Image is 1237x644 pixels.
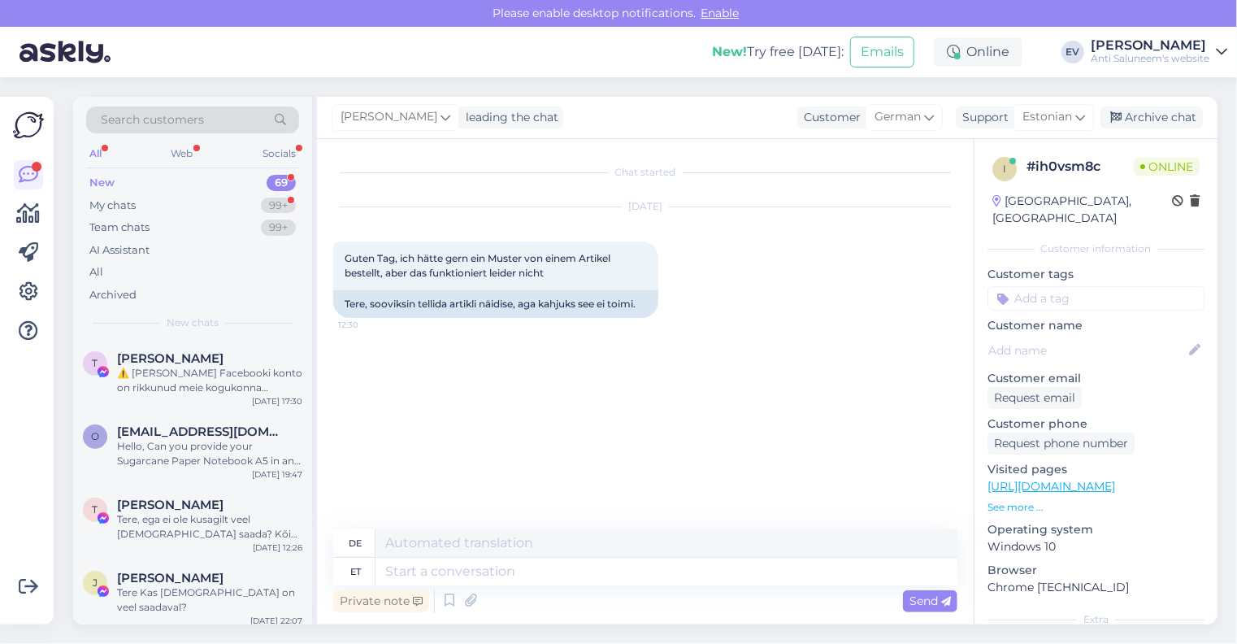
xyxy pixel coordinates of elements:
div: [DATE] 19:47 [252,468,302,481]
div: All [89,264,103,281]
div: AI Assistant [89,242,150,259]
span: Send [909,594,951,608]
div: [DATE] 17:30 [252,395,302,407]
div: [DATE] [333,199,957,214]
span: Jaanika Palmik [117,571,224,585]
span: i [1003,163,1006,175]
p: Customer email [987,370,1204,387]
div: leading the chat [459,109,558,126]
input: Add a tag [987,286,1204,311]
div: Team chats [89,220,150,236]
div: Online [934,37,1022,67]
div: ⚠️ [PERSON_NAME] Facebooki konto on rikkunud meie kogukonna standardeid. Meie süsteem on saanud p... [117,366,302,395]
p: Browser [987,562,1204,579]
span: German [875,108,921,126]
div: Chat started [333,165,957,180]
div: Archived [89,287,137,303]
div: 99+ [261,220,296,236]
span: Guten Tag, ich hätte gern ein Muster von einem Artikel bestellt, aber das funktioniert leider nicht [345,252,613,279]
div: et [350,558,361,585]
input: Add name [988,342,1186,359]
div: Customer [797,109,861,126]
div: Web [168,143,197,164]
b: New! [712,44,747,59]
div: Customer information [987,241,1204,256]
p: Customer phone [987,416,1204,433]
p: Chrome [TECHNICAL_ID] [987,579,1204,596]
div: Tere Kas [DEMOGRAPHIC_DATA] on veel saadaval? [117,585,302,615]
div: EV [1061,41,1084,63]
div: de [349,529,362,557]
span: New chats [167,315,219,330]
div: [GEOGRAPHIC_DATA], [GEOGRAPHIC_DATA] [992,193,1172,227]
div: Try free [DATE]: [712,42,844,62]
p: Customer name [987,317,1204,334]
div: All [86,143,105,164]
p: Operating system [987,521,1204,538]
button: Emails [850,37,914,67]
div: Support [956,109,1009,126]
div: New [89,175,115,191]
div: Private note [333,590,429,612]
p: See more ... [987,500,1204,515]
div: 99+ [261,198,296,214]
a: [PERSON_NAME]Anti Saluneem's website [1091,39,1227,65]
div: [PERSON_NAME] [1091,39,1209,52]
span: o [91,430,99,442]
div: Request phone number [987,433,1135,455]
img: Askly Logo [13,110,44,141]
a: [URL][DOMAIN_NAME] [987,479,1115,494]
div: 69 [267,175,296,191]
span: Tom Haja [117,351,224,366]
span: J [93,577,98,589]
div: [DATE] 12:26 [253,542,302,554]
div: # ih0vsm8c [1026,157,1134,176]
p: Customer tags [987,266,1204,283]
div: Tere, ega ei ole kusagilt veel [DEMOGRAPHIC_DATA] saada? Kõik läksid välja [117,512,302,542]
span: Estonian [1022,108,1072,126]
div: Request email [987,387,1082,409]
span: T [93,503,98,516]
div: Tere, sooviksin tellida artikli näidise, aga kahjuks see ei toimi. [333,290,658,318]
div: [DATE] 22:07 [250,615,302,627]
div: Anti Saluneem's website [1091,52,1209,65]
div: Hello, Can you provide your Sugarcane Paper Notebook A5 in an unlined (blank) version? The produc... [117,439,302,468]
span: Enable [697,6,744,20]
div: Archive chat [1100,107,1203,128]
span: Triin Mägi [117,498,224,512]
span: [PERSON_NAME] [341,108,437,126]
div: Extra [987,612,1204,627]
span: Online [1134,158,1200,176]
div: My chats [89,198,136,214]
div: Socials [259,143,299,164]
span: otopix@gmail.com [117,424,286,439]
span: 12:30 [338,319,399,331]
p: Windows 10 [987,538,1204,555]
p: Visited pages [987,461,1204,478]
span: T [93,357,98,369]
span: Search customers [101,111,204,128]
